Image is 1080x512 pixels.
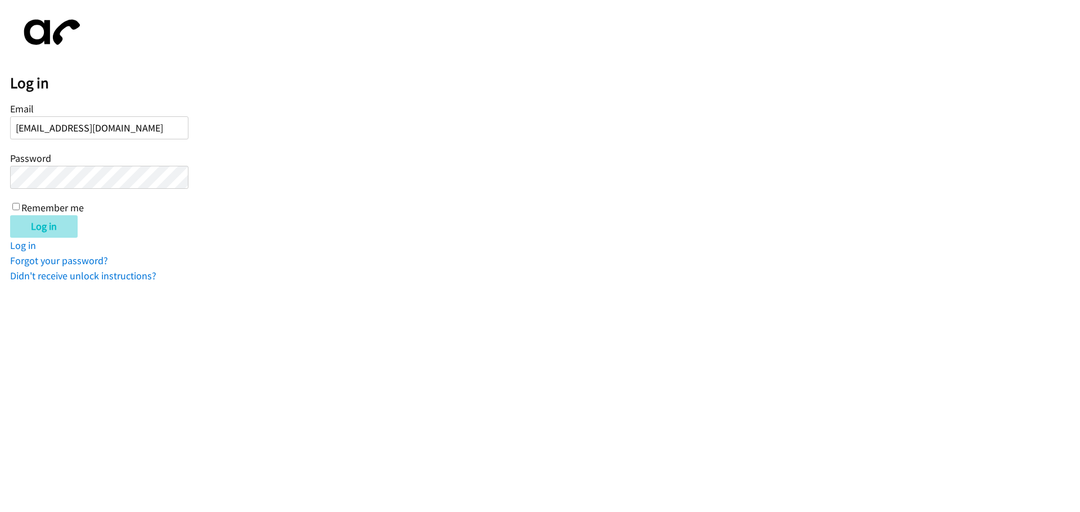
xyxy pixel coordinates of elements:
input: Log in [10,215,78,238]
a: Forgot your password? [10,254,108,267]
label: Password [10,152,51,165]
label: Email [10,102,34,115]
img: aphone-8a226864a2ddd6a5e75d1ebefc011f4aa8f32683c2d82f3fb0802fe031f96514.svg [10,10,89,55]
a: Log in [10,239,36,252]
label: Remember me [21,201,84,214]
h2: Log in [10,74,1080,93]
a: Didn't receive unlock instructions? [10,269,156,282]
